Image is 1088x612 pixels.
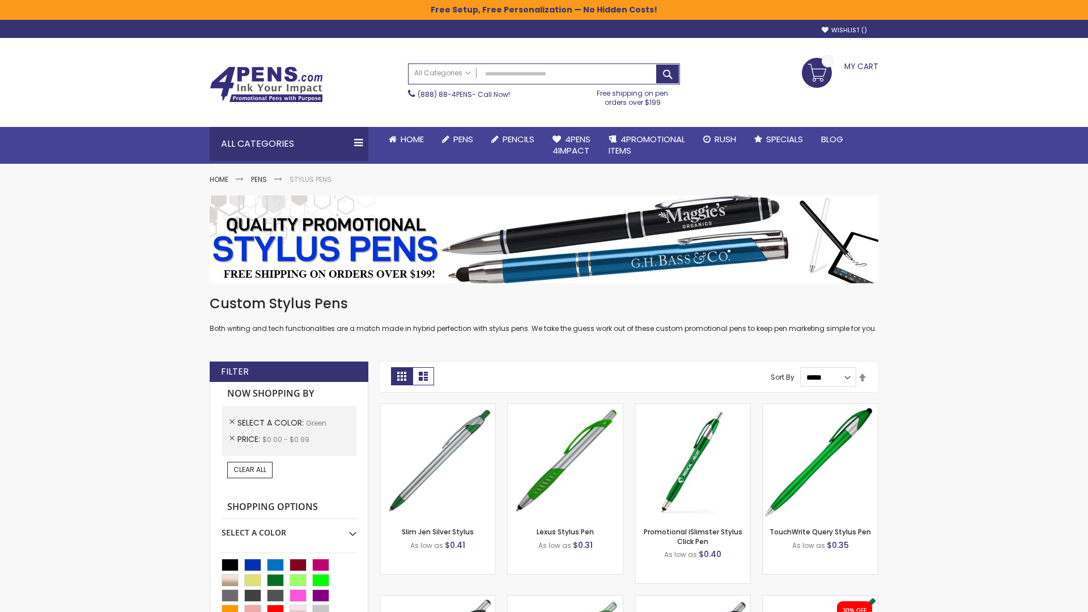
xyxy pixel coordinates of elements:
[635,403,750,413] a: Promotional iSlimster Stylus Click Pen-Green
[508,404,623,519] img: Lexus Stylus Pen-Green
[222,519,356,538] div: Select A Color
[771,372,794,382] label: Sort By
[401,133,424,145] span: Home
[380,403,495,413] a: Slim Jen Silver Stylus-Green
[821,133,843,145] span: Blog
[433,127,482,152] a: Pens
[538,541,571,550] span: As low as
[822,26,867,35] a: Wishlist
[409,64,477,83] a: All Categories
[664,550,697,559] span: As low as
[763,595,878,605] a: iSlimster II - Full Color-Green
[763,403,878,413] a: TouchWrite Query Stylus Pen-Green
[552,133,590,156] span: 4Pens 4impact
[227,462,273,478] a: Clear All
[508,403,623,413] a: Lexus Stylus Pen-Green
[210,127,368,161] div: All Categories
[635,595,750,605] a: Lexus Metallic Stylus Pen-Green
[210,195,878,283] img: Stylus Pens
[609,133,685,156] span: 4PROMOTIONAL ITEMS
[414,69,471,78] span: All Categories
[585,84,681,107] div: Free shipping on pen orders over $199
[222,495,356,520] strong: Shopping Options
[812,127,852,152] a: Blog
[715,133,736,145] span: Rush
[306,418,326,428] span: Green
[410,541,443,550] span: As low as
[262,435,309,444] span: $0.00 - $0.99
[482,127,543,152] a: Pencils
[573,539,593,551] span: $0.31
[543,127,600,164] a: 4Pens4impact
[233,465,266,474] span: Clear All
[508,595,623,605] a: Boston Silver Stylus Pen-Green
[210,66,323,103] img: 4Pens Custom Pens and Promotional Products
[221,365,249,378] strong: Filter
[453,133,473,145] span: Pens
[766,133,803,145] span: Specials
[644,527,742,546] a: Promotional iSlimster Stylus Click Pen
[237,417,306,428] span: Select A Color
[237,433,262,445] span: Price
[380,404,495,519] img: Slim Jen Silver Stylus-Green
[210,295,878,313] h1: Custom Stylus Pens
[290,175,331,184] strong: Stylus Pens
[380,127,433,152] a: Home
[418,90,472,99] a: (888) 88-4PENS
[770,527,871,537] a: TouchWrite Query Stylus Pen
[391,367,413,385] strong: Grid
[792,541,825,550] span: As low as
[210,295,878,334] div: Both writing and tech functionalities are a match made in hybrid perfection with stylus pens. We ...
[694,127,745,152] a: Rush
[222,382,356,406] strong: Now Shopping by
[251,175,267,184] a: Pens
[763,404,878,519] img: TouchWrite Query Stylus Pen-Green
[210,175,228,184] a: Home
[699,549,721,560] span: $0.40
[745,127,812,152] a: Specials
[402,527,474,537] a: Slim Jen Silver Stylus
[600,127,694,164] a: 4PROMOTIONALITEMS
[537,527,594,537] a: Lexus Stylus Pen
[418,90,510,99] span: - Call Now!
[635,404,750,519] img: Promotional iSlimster Stylus Click Pen-Green
[827,539,849,551] span: $0.35
[445,539,465,551] span: $0.41
[503,133,534,145] span: Pencils
[380,595,495,605] a: Boston Stylus Pen-Green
